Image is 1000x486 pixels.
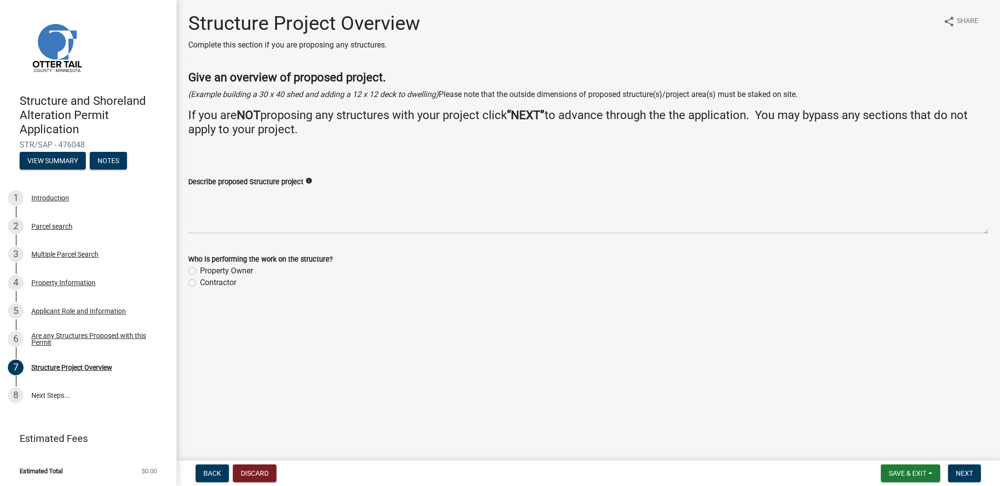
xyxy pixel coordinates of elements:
span: Back [203,469,221,477]
h4: Structure and Shoreland Alteration Permit Application [20,94,169,136]
button: Discard [233,464,276,482]
label: Contractor [200,277,236,289]
span: Share [957,16,978,27]
label: Property Owner [200,265,253,277]
div: Are any Structures Proposed with this Permit [31,332,161,346]
strong: “NEXT” [507,108,545,122]
div: Multiple Parcel Search [31,251,99,258]
span: $0.00 [142,468,157,474]
i: share [943,16,955,27]
h1: Structure Project Overview [188,12,420,35]
div: 5 [8,303,24,319]
a: Estimated Fees [8,429,161,448]
img: Otter Tail County, Minnesota [20,10,93,84]
div: Introduction [31,194,69,201]
div: 7 [8,360,24,375]
div: Parcel search [31,223,73,230]
i: info [305,177,312,184]
button: Back [196,464,229,482]
span: Save & Exit [889,469,926,477]
button: Save & Exit [881,464,940,482]
div: 1 [8,190,24,206]
div: 3 [8,246,24,262]
span: Estimated Total [20,468,63,474]
wm-modal-confirm: Summary [20,158,86,166]
button: View Summary [20,152,86,170]
div: Property Information [31,279,96,286]
label: Who is performing the work on the structure? [188,256,333,263]
span: STR/SAP - 476048 [20,140,157,149]
div: 2 [8,219,24,234]
i: (Example building a 30 x 40 shed and adding a 12 x 12 deck to dwelling) [188,90,439,99]
div: Applicant Role and Information [31,308,126,315]
button: Notes [90,152,127,170]
h4: If you are proposing any structures with your project click to advance through the the applicatio... [188,108,988,137]
div: 6 [8,331,24,347]
strong: Give an overview of proposed project. [188,71,386,84]
span: Next [956,469,973,477]
button: shareShare [935,12,986,31]
button: Next [948,464,981,482]
wm-modal-confirm: Notes [90,158,127,166]
p: Complete this section if you are proposing any structures. [188,39,420,51]
div: Structure Project Overview [31,364,112,371]
label: Describe proposed Structure project [188,179,303,186]
div: 4 [8,275,24,291]
div: 8 [8,388,24,403]
p: Please note that the outside dimensions of proposed structure(s)/project area(s) must be staked o... [188,89,988,100]
strong: NOT [237,108,260,122]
